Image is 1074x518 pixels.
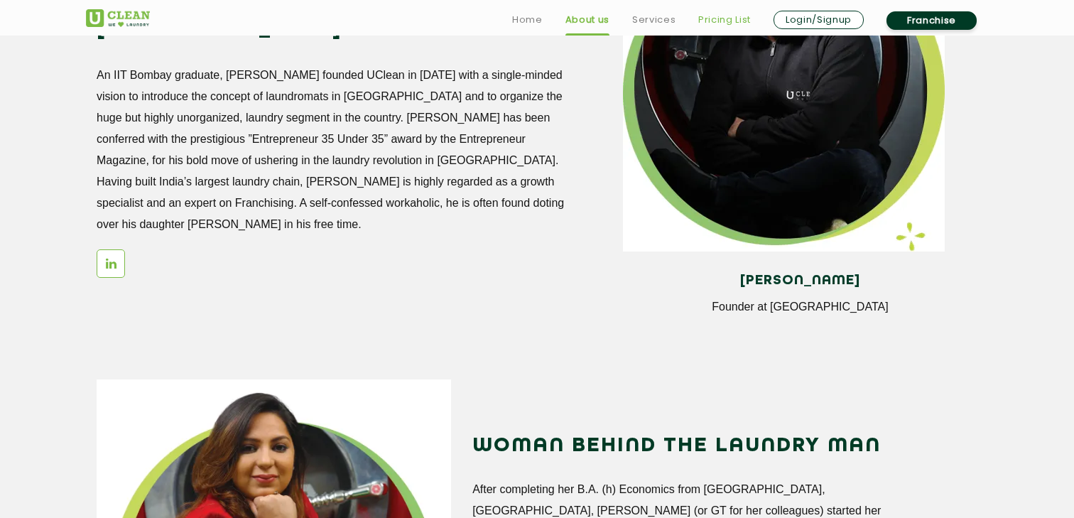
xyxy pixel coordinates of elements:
[634,273,967,288] h4: [PERSON_NAME]
[886,11,977,30] a: Franchise
[698,11,751,28] a: Pricing List
[97,65,566,235] p: An IIT Bombay graduate, [PERSON_NAME] founded UClean in [DATE] with a single-minded vision to int...
[774,11,864,29] a: Login/Signup
[86,9,150,27] img: UClean Laundry and Dry Cleaning
[512,11,543,28] a: Home
[565,11,609,28] a: About us
[632,11,676,28] a: Services
[472,429,942,463] h2: WOMAN BEHIND THE LAUNDRY MAN
[634,301,967,313] p: Founder at [GEOGRAPHIC_DATA]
